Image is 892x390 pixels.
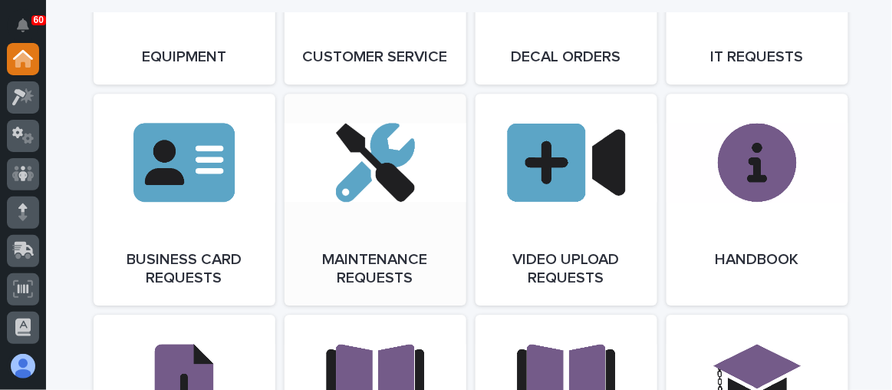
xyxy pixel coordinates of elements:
[7,350,39,382] button: users-avatar
[19,18,39,43] div: Notifications60
[7,9,39,41] button: Notifications
[667,94,848,306] a: Handbook
[94,94,275,306] a: Business Card Requests
[476,94,657,306] a: Video Upload Requests
[285,94,466,306] a: Maintenance Requests
[34,15,44,25] p: 60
